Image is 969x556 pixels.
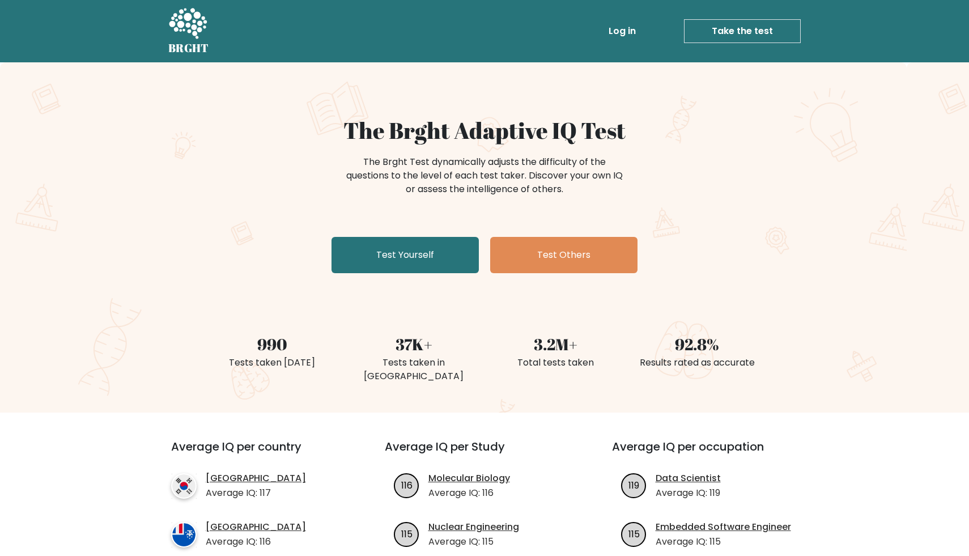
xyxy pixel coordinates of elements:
[656,520,791,534] a: Embedded Software Engineer
[171,440,344,467] h3: Average IQ per country
[633,332,761,356] div: 92.8%
[206,535,306,549] p: Average IQ: 116
[428,535,519,549] p: Average IQ: 115
[612,440,812,467] h3: Average IQ per occupation
[428,486,510,500] p: Average IQ: 116
[208,117,761,144] h1: The Brght Adaptive IQ Test
[604,20,640,43] a: Log in
[656,535,791,549] p: Average IQ: 115
[171,473,197,499] img: country
[206,520,306,534] a: [GEOGRAPHIC_DATA]
[350,356,478,383] div: Tests taken in [GEOGRAPHIC_DATA]
[401,478,412,491] text: 116
[428,520,519,534] a: Nuclear Engineering
[206,472,306,485] a: [GEOGRAPHIC_DATA]
[428,472,510,485] a: Molecular Biology
[628,478,639,491] text: 119
[208,356,336,370] div: Tests taken [DATE]
[206,486,306,500] p: Average IQ: 117
[628,527,639,540] text: 115
[490,237,637,273] a: Test Others
[331,237,479,273] a: Test Yourself
[171,522,197,547] img: country
[168,5,209,58] a: BRGHT
[656,472,721,485] a: Data Scientist
[401,527,412,540] text: 115
[168,41,209,55] h5: BRGHT
[491,332,619,356] div: 3.2M+
[684,19,801,43] a: Take the test
[491,356,619,370] div: Total tests taken
[633,356,761,370] div: Results rated as accurate
[208,332,336,356] div: 990
[656,486,721,500] p: Average IQ: 119
[343,155,626,196] div: The Brght Test dynamically adjusts the difficulty of the questions to the level of each test take...
[385,440,585,467] h3: Average IQ per Study
[350,332,478,356] div: 37K+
